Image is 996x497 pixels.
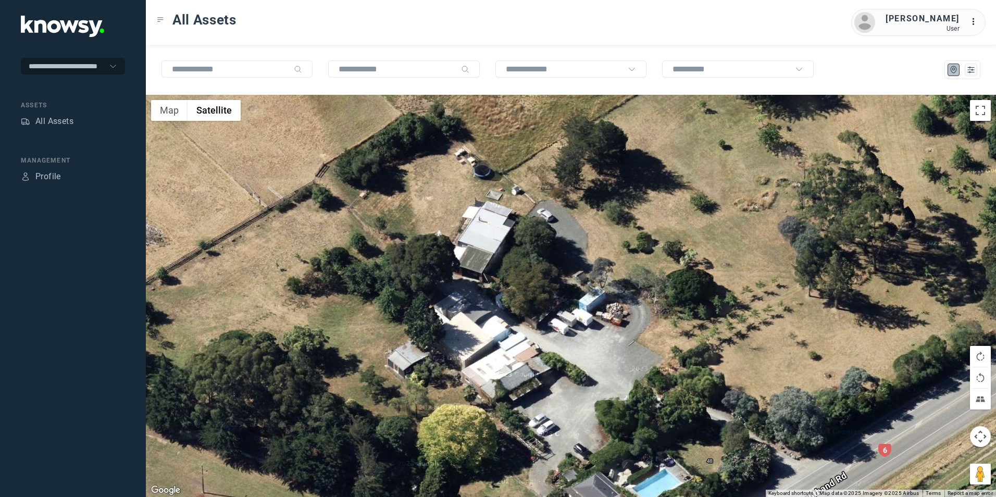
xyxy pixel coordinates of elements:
button: Drag Pegman onto the map to open Street View [970,464,991,484]
button: Keyboard shortcuts [768,490,813,497]
div: Toggle Menu [157,16,164,23]
div: All Assets [35,115,73,128]
span: All Assets [172,10,236,29]
button: Toggle fullscreen view [970,100,991,121]
div: Assets [21,101,125,110]
span: Map data ©2025 Imagery ©2025 Airbus [819,490,919,496]
button: Show street map [151,100,188,121]
button: Rotate map counterclockwise [970,367,991,388]
div: Map [949,65,958,74]
a: Report a map error [948,490,993,496]
a: AssetsAll Assets [21,115,73,128]
button: Tilt map [970,389,991,409]
div: : [970,16,982,28]
div: Management [21,156,125,165]
a: Open this area in Google Maps (opens a new window) [148,483,183,497]
div: Search [461,65,469,73]
button: Show satellite imagery [188,100,241,121]
a: ProfileProfile [21,170,61,183]
div: Assets [21,117,30,126]
a: Terms (opens in new tab) [926,490,941,496]
div: Search [294,65,302,73]
div: List [966,65,976,74]
div: : [970,16,982,30]
div: User [886,25,960,32]
img: Application Logo [21,16,104,37]
img: Google [148,483,183,497]
button: Map camera controls [970,426,991,447]
img: avatar.png [854,12,875,33]
tspan: ... [970,18,981,26]
div: [PERSON_NAME] [886,13,960,25]
button: Rotate map clockwise [970,346,991,367]
div: Profile [35,170,61,183]
div: Profile [21,172,30,181]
